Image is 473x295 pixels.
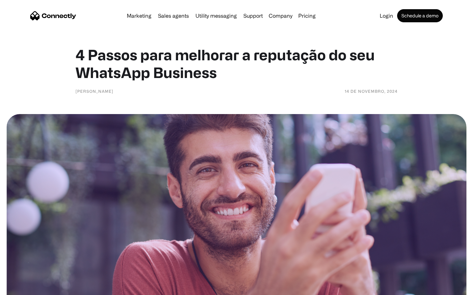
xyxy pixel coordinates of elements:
[13,284,39,293] ul: Language list
[296,13,318,18] a: Pricing
[76,88,113,94] div: [PERSON_NAME]
[345,88,397,94] div: 14 de novembro, 2024
[241,13,265,18] a: Support
[7,284,39,293] aside: Language selected: English
[193,13,239,18] a: Utility messaging
[124,13,154,18] a: Marketing
[76,46,397,81] h1: 4 Passos para melhorar a reputação do seu WhatsApp Business
[155,13,191,18] a: Sales agents
[377,13,396,18] a: Login
[397,9,443,22] a: Schedule a demo
[269,11,292,20] div: Company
